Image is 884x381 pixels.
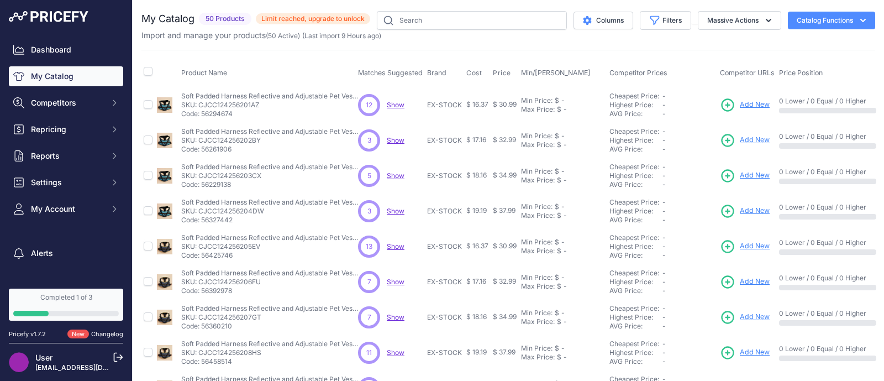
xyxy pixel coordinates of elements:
p: 0 Lower / 0 Equal / 0 Higher [779,309,876,318]
p: 0 Lower / 0 Equal / 0 Higher [779,168,876,176]
span: $ 34.99 [493,312,517,321]
span: 13 [366,242,372,252]
p: EX-STOCK [427,171,462,180]
button: Cost [466,69,484,77]
span: New [67,330,89,339]
a: Cheapest Price: [609,340,659,348]
p: Code: 56327442 [181,216,358,225]
div: Min Price: [521,96,552,105]
div: Completed 1 of 3 [13,293,119,302]
span: Repricing [31,124,103,135]
div: - [561,353,567,362]
div: $ [555,132,559,140]
p: 0 Lower / 0 Equal / 0 Higher [779,97,876,106]
div: Highest Price: [609,278,662,286]
div: Highest Price: [609,171,662,180]
button: Reports [9,146,123,166]
span: Settings [31,177,103,188]
p: 0 Lower / 0 Equal / 0 Higher [779,345,876,353]
span: $ 17.16 [466,277,486,285]
p: EX-STOCK [427,313,462,322]
a: Cheapest Price: [609,163,659,171]
span: Min/[PERSON_NAME] [521,69,591,77]
p: Code: 56261906 [181,145,358,154]
div: AVG Price: [609,180,662,189]
span: - [662,340,666,348]
a: Add New [720,345,770,361]
span: $ 32.99 [493,277,516,285]
div: Pricefy v1.7.2 [9,330,46,339]
span: - [662,313,666,321]
div: Min Price: [521,167,552,176]
span: Reports [31,150,103,161]
span: 7 [367,277,371,287]
span: - [662,269,666,277]
a: Show [387,101,404,109]
span: Cost [466,69,482,77]
div: - [561,105,567,114]
div: - [559,132,565,140]
span: - [662,207,666,215]
p: EX-STOCK [427,101,462,109]
div: Max Price: [521,317,555,326]
span: $ 30.99 [493,100,517,108]
p: Import and manage your products [141,30,381,41]
div: $ [555,202,559,211]
p: Code: 56458514 [181,357,358,366]
span: 50 Products [199,13,251,25]
span: - [662,171,666,180]
p: EX-STOCK [427,242,462,251]
div: AVG Price: [609,357,662,366]
div: $ [557,140,561,149]
div: Max Price: [521,105,555,114]
p: Soft Padded Harness Reflective and Adjustable Pet Vest - Retro blue / S [181,233,358,242]
span: ( ) [266,32,300,40]
div: - [559,202,565,211]
button: My Account [9,199,123,219]
span: Competitor URLs [720,69,775,77]
span: - [662,136,666,144]
div: AVG Price: [609,216,662,225]
span: - [662,233,666,242]
span: 3 [367,135,371,145]
p: 0 Lower / 0 Equal / 0 Higher [779,203,876,212]
a: Show [387,313,404,321]
span: Add New [740,276,770,287]
span: $ 30.99 [493,242,517,250]
span: - [662,304,666,312]
p: Code: 56360210 [181,322,358,331]
a: Cheapest Price: [609,304,659,312]
span: 5 [367,171,371,181]
span: - [662,357,666,366]
div: $ [557,176,561,185]
p: SKU: CJCC124256202BY [181,136,358,145]
a: Show [387,278,404,286]
div: Max Price: [521,282,555,291]
div: $ [555,273,559,282]
a: Add New [720,168,770,184]
div: Highest Price: [609,242,662,251]
span: - [662,92,666,100]
p: Soft Padded Harness Reflective and Adjustable Pet Vest - Retro blue / M [181,269,358,278]
div: $ [555,96,559,105]
p: SKU: CJCC124256208HS [181,348,358,357]
button: Repricing [9,119,123,139]
div: $ [555,309,559,317]
span: Add New [740,135,770,145]
a: Show [387,171,404,180]
div: - [561,176,567,185]
p: EX-STOCK [427,207,462,216]
div: Min Price: [521,202,552,211]
p: Soft Padded Harness Reflective and Adjustable Pet Vest - Retro blue / L [181,304,358,313]
a: Alerts [9,243,123,263]
p: 0 Lower / 0 Equal / 0 Higher [779,132,876,141]
a: Show [387,348,404,357]
p: EX-STOCK [427,278,462,286]
a: Cheapest Price: [609,198,659,206]
a: Changelog [91,330,123,338]
a: Show [387,207,404,215]
a: Add New [720,203,770,219]
p: SKU: CJCC124256203CX [181,171,358,180]
span: 7 [367,312,371,322]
